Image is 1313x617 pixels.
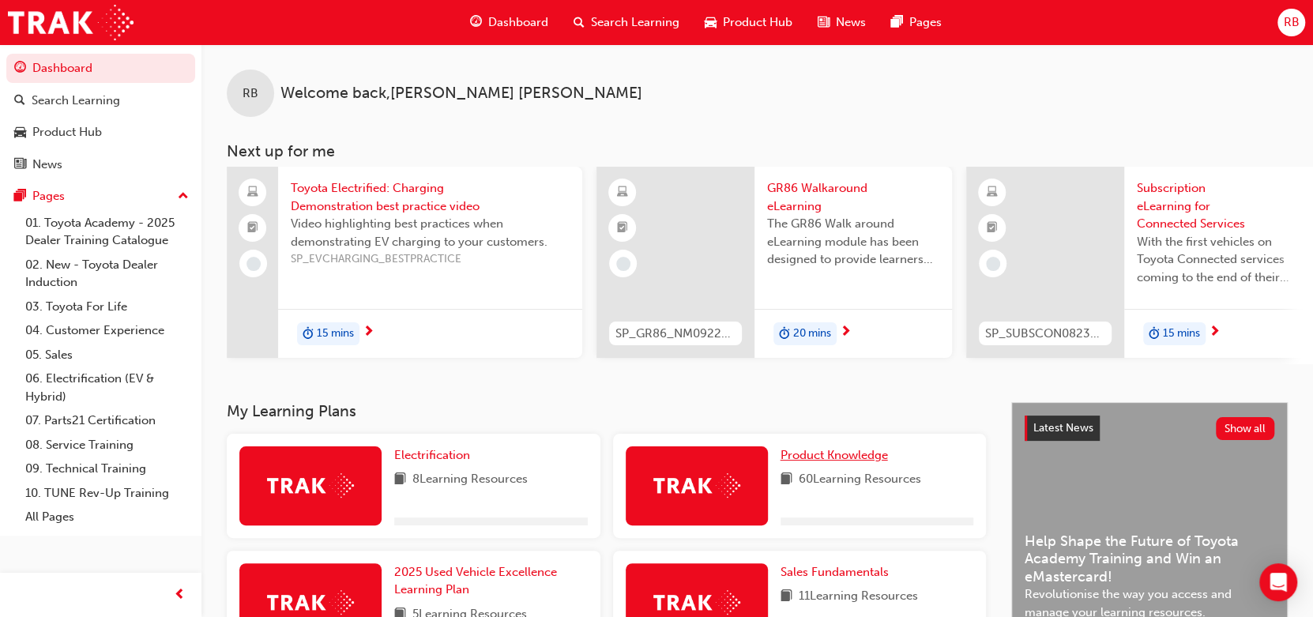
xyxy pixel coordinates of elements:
span: Search Learning [591,13,679,32]
span: SP_EVCHARGING_BESTPRACTICE [291,250,570,269]
span: pages-icon [14,190,26,204]
a: car-iconProduct Hub [692,6,805,39]
a: 03. Toyota For Life [19,295,195,319]
span: With the first vehicles on Toyota Connected services coming to the end of their complimentary per... [1137,233,1309,287]
img: Trak [653,590,740,615]
button: DashboardSearch LearningProduct HubNews [6,51,195,182]
span: car-icon [14,126,26,140]
img: Trak [267,590,354,615]
a: 01. Toyota Academy - 2025 Dealer Training Catalogue [19,211,195,253]
a: Product Knowledge [781,446,894,465]
span: learningRecordVerb_NONE-icon [246,257,261,271]
img: Trak [267,473,354,498]
span: learningResourceType_ELEARNING-icon [617,182,628,203]
span: Product Knowledge [781,448,888,462]
a: Sales Fundamentals [781,563,895,581]
span: 8 Learning Resources [412,470,528,490]
span: Video highlighting best practices when demonstrating EV charging to your customers. [291,215,570,250]
span: Dashboard [488,13,548,32]
span: laptop-icon [247,182,258,203]
span: guage-icon [14,62,26,76]
span: duration-icon [1149,324,1160,344]
span: booktick-icon [987,218,998,239]
span: RB [1283,13,1299,32]
span: duration-icon [779,324,790,344]
a: 04. Customer Experience [19,318,195,343]
button: Show all [1216,417,1275,440]
a: 08. Service Training [19,433,195,457]
span: learningResourceType_ELEARNING-icon [987,182,998,203]
div: News [32,156,62,174]
span: book-icon [394,470,406,490]
a: search-iconSearch Learning [561,6,692,39]
a: news-iconNews [805,6,878,39]
span: next-icon [363,325,374,340]
span: Latest News [1033,421,1093,435]
span: learningRecordVerb_NONE-icon [616,257,630,271]
span: car-icon [705,13,717,32]
span: Subscription eLearning for Connected Services [1137,179,1309,233]
span: Toyota Electrified: Charging Demonstration best practice video [291,179,570,215]
span: search-icon [574,13,585,32]
span: up-icon [178,186,189,207]
a: Electrification [394,446,476,465]
button: Pages [6,182,195,211]
span: next-icon [840,325,852,340]
span: learningRecordVerb_NONE-icon [986,257,1000,271]
span: The GR86 Walk around eLearning module has been designed to provide learners with detailed insight... [767,215,939,269]
a: SP_GR86_NM0922_ELGR86 Walkaround eLearningThe GR86 Walk around eLearning module has been designed... [596,167,952,358]
div: Pages [32,187,65,205]
span: 11 Learning Resources [799,587,918,607]
span: booktick-icon [617,218,628,239]
span: 20 mins [793,325,831,343]
span: guage-icon [470,13,482,32]
span: RB [243,85,258,103]
span: Product Hub [723,13,792,32]
span: 15 mins [1163,325,1200,343]
span: news-icon [14,158,26,172]
img: Trak [653,473,740,498]
img: Trak [8,5,134,40]
span: duration-icon [303,324,314,344]
a: Product Hub [6,118,195,147]
span: Help Shape the Future of Toyota Academy Training and Win an eMastercard! [1025,532,1274,586]
a: pages-iconPages [878,6,954,39]
a: News [6,150,195,179]
h3: My Learning Plans [227,402,986,420]
a: Dashboard [6,54,195,83]
h3: Next up for me [201,142,1313,160]
a: 07. Parts21 Certification [19,408,195,433]
a: 06. Electrification (EV & Hybrid) [19,367,195,408]
span: GR86 Walkaround eLearning [767,179,939,215]
span: Welcome back , [PERSON_NAME] [PERSON_NAME] [280,85,642,103]
a: 05. Sales [19,343,195,367]
span: search-icon [14,94,25,108]
span: pages-icon [891,13,903,32]
a: guage-iconDashboard [457,6,561,39]
span: News [836,13,866,32]
a: 10. TUNE Rev-Up Training [19,481,195,506]
button: RB [1277,9,1305,36]
span: news-icon [818,13,830,32]
span: prev-icon [174,585,186,605]
span: 15 mins [317,325,354,343]
span: book-icon [781,587,792,607]
span: SP_GR86_NM0922_EL [615,325,736,343]
span: Sales Fundamentals [781,565,889,579]
span: Electrification [394,448,470,462]
span: 2025 Used Vehicle Excellence Learning Plan [394,565,557,597]
span: Pages [909,13,942,32]
span: booktick-icon [247,218,258,239]
a: 2025 Used Vehicle Excellence Learning Plan [394,563,588,599]
a: 02. New - Toyota Dealer Induction [19,253,195,295]
span: SP_SUBSCON0823_EL [985,325,1105,343]
span: 60 Learning Resources [799,470,921,490]
span: book-icon [781,470,792,490]
span: next-icon [1209,325,1221,340]
div: Search Learning [32,92,120,110]
a: Toyota Electrified: Charging Demonstration best practice videoVideo highlighting best practices w... [227,167,582,358]
a: Latest NewsShow all [1025,416,1274,441]
a: 09. Technical Training [19,457,195,481]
